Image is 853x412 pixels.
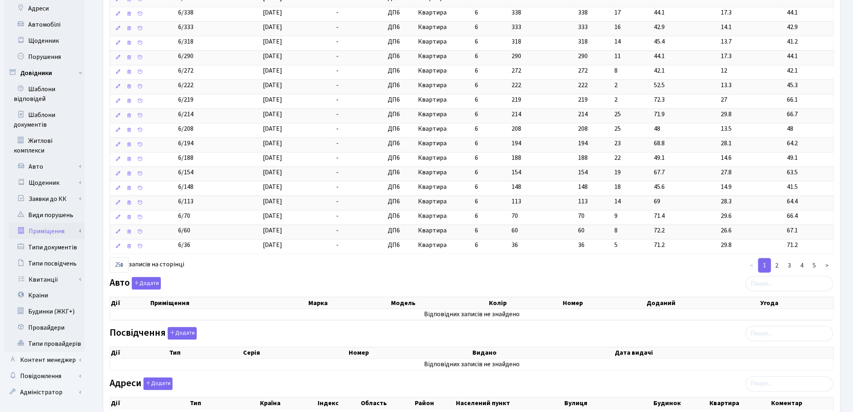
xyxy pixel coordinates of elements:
[475,182,479,191] span: 6
[615,81,647,90] span: 2
[263,124,282,133] span: [DATE]
[512,81,521,90] span: 222
[263,226,282,235] span: [DATE]
[178,81,193,90] span: 6/222
[260,398,317,409] th: Країна
[337,8,339,17] span: -
[578,124,608,134] span: 208
[721,211,781,221] span: 29.6
[189,398,260,409] th: Тип
[337,81,339,90] span: -
[512,23,521,31] span: 333
[388,66,412,75] span: ДП6
[787,66,830,75] span: 42.1
[418,95,469,105] span: Квартира
[646,297,759,309] th: Доданий
[787,23,830,32] span: 42.9
[178,8,193,17] span: 6/338
[110,398,189,409] th: Дії
[615,66,647,75] span: 8
[337,241,339,249] span: -
[263,52,282,61] span: [DATE]
[388,95,412,105] span: ДП6
[337,139,339,148] span: -
[9,191,85,207] a: Заявки до КК
[562,297,646,309] th: Номер
[578,182,608,192] span: 148
[4,49,85,65] a: Порушення
[654,23,715,32] span: 42.9
[475,37,479,46] span: 6
[317,398,360,409] th: Індекс
[475,23,479,31] span: 6
[512,139,521,148] span: 194
[615,168,647,177] span: 19
[388,226,412,235] span: ДП6
[337,211,339,220] span: -
[475,124,479,133] span: 6
[578,23,608,32] span: 333
[132,277,161,290] button: Авто
[4,336,85,352] a: Типи провайдерів
[787,95,830,105] span: 66.1
[337,124,339,133] span: -
[787,81,830,90] span: 45.3
[178,23,193,31] span: 6/333
[475,139,479,148] span: 6
[488,297,562,309] th: Колір
[4,385,85,401] a: Адміністратор
[337,95,339,104] span: -
[615,211,647,221] span: 9
[9,175,85,191] a: Щоденник
[783,258,796,273] a: 3
[654,110,715,119] span: 71.9
[654,153,715,163] span: 49.1
[263,37,282,46] span: [DATE]
[178,153,193,162] span: 6/188
[4,368,85,385] a: Повідомлення
[615,182,647,192] span: 18
[263,81,282,90] span: [DATE]
[472,347,614,359] th: Видано
[615,23,647,32] span: 16
[263,139,282,148] span: [DATE]
[4,239,85,255] a: Типи документів
[721,241,781,250] span: 29.8
[110,309,834,320] td: Відповідних записів не знайдено
[578,95,608,105] span: 219
[512,95,521,104] span: 219
[263,168,282,177] span: [DATE]
[721,110,781,119] span: 29.8
[615,52,647,61] span: 11
[178,110,193,119] span: 6/214
[654,8,715,17] span: 44.1
[578,168,608,177] span: 154
[110,277,161,290] label: Авто
[654,226,715,235] span: 72.2
[337,66,339,75] span: -
[178,95,193,104] span: 6/219
[388,110,412,119] span: ДП6
[475,52,479,61] span: 6
[418,182,469,192] span: Квартира
[578,66,608,75] span: 272
[418,197,469,206] span: Квартира
[388,8,412,17] span: ДП6
[4,107,85,133] a: Шаблони документів
[337,52,339,61] span: -
[787,168,830,177] span: 63.5
[390,297,488,309] th: Модель
[578,139,608,148] span: 194
[654,66,715,75] span: 42.1
[178,241,190,249] span: 6/36
[475,110,479,119] span: 6
[654,182,715,192] span: 45.6
[475,197,479,206] span: 6
[615,153,647,163] span: 22
[4,352,85,368] a: Контент менеджер
[4,320,85,336] a: Провайдери
[654,139,715,148] span: 68.8
[654,168,715,177] span: 67.7
[475,211,479,220] span: 6
[475,81,479,90] span: 6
